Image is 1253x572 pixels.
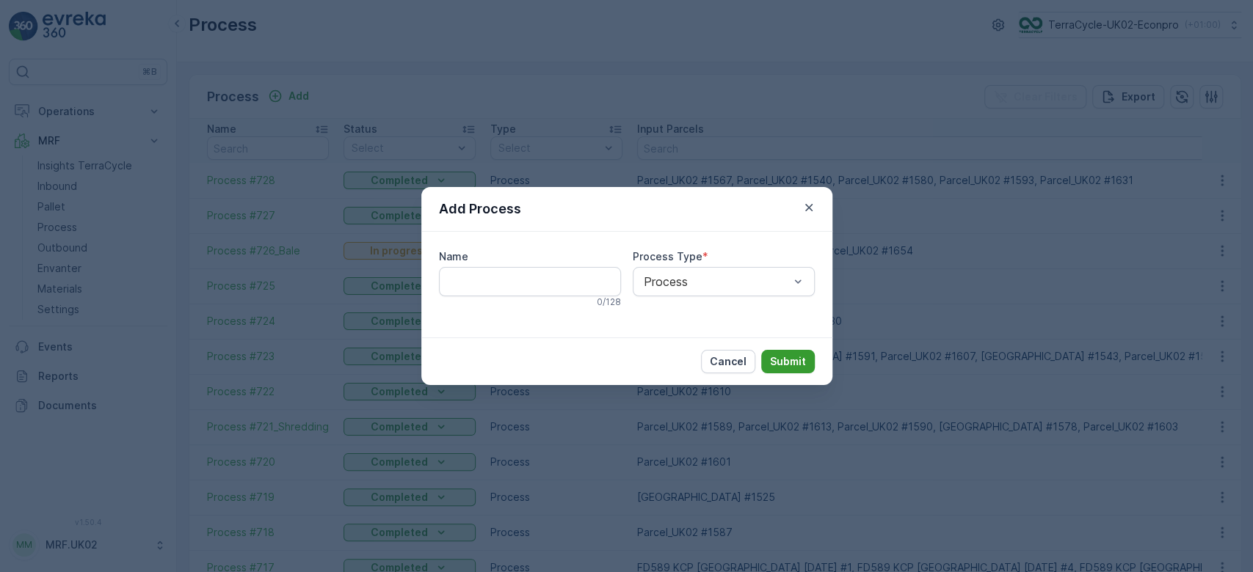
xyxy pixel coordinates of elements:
button: Submit [761,350,815,373]
p: Cancel [710,354,747,369]
p: Submit [770,354,806,369]
label: Process Type [633,250,702,263]
p: Add Process [439,199,521,219]
p: 0 / 128 [597,296,621,308]
button: Cancel [701,350,755,373]
label: Name [439,250,468,263]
